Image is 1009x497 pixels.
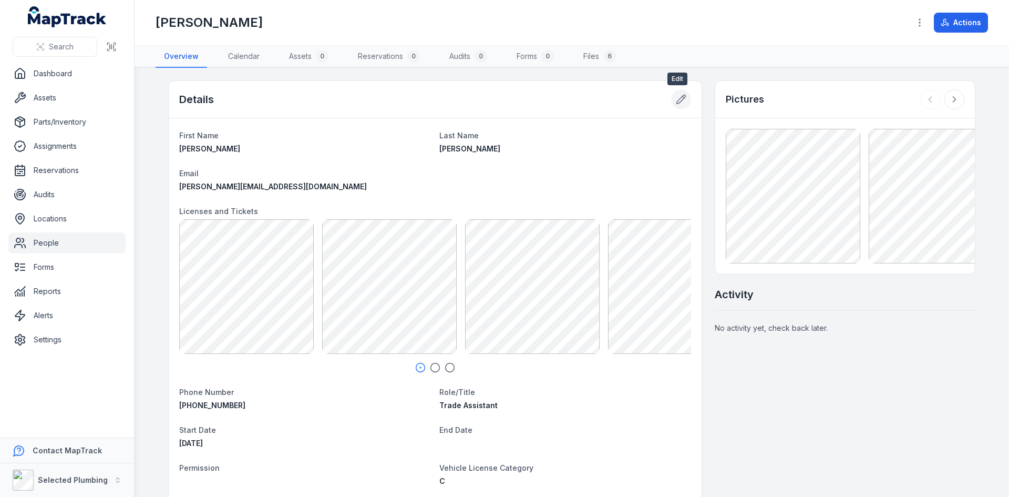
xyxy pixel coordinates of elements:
[407,50,420,63] div: 0
[49,42,74,52] span: Search
[439,463,533,472] span: Vehicle License Category
[179,92,214,107] h2: Details
[603,50,616,63] div: 6
[441,46,496,68] a: Audits0
[475,50,487,63] div: 0
[715,323,828,332] span: No activity yet, check back later.
[13,37,97,57] button: Search
[934,13,988,33] button: Actions
[156,46,207,68] a: Overview
[179,388,234,397] span: Phone Number
[316,50,328,63] div: 0
[349,46,428,68] a: Reservations0
[8,111,126,133] a: Parts/Inventory
[508,46,562,68] a: Forms0
[439,131,479,140] span: Last Name
[8,63,126,84] a: Dashboard
[281,46,337,68] a: Assets0
[33,446,102,455] strong: Contact MapTrack
[439,476,445,485] span: C
[179,169,199,178] span: Email
[179,401,245,410] span: [PHONE_NUMBER]
[8,208,126,229] a: Locations
[179,144,240,153] span: [PERSON_NAME]
[8,329,126,350] a: Settings
[439,425,472,434] span: End Date
[179,439,203,448] time: 7/7/2025, 12:00:00 AM
[38,475,108,484] strong: Selected Plumbing
[179,439,203,448] span: [DATE]
[179,463,220,472] span: Permission
[715,287,754,302] h2: Activity
[8,257,126,278] a: Forms
[439,388,475,397] span: Role/Title
[220,46,268,68] a: Calendar
[8,281,126,302] a: Reports
[541,50,554,63] div: 0
[8,87,126,108] a: Assets
[8,232,126,253] a: People
[667,73,687,85] span: Edit
[8,136,126,157] a: Assignments
[726,92,764,107] h3: Pictures
[28,6,107,27] a: MapTrack
[179,425,216,434] span: Start Date
[156,14,263,31] h1: [PERSON_NAME]
[179,182,367,191] span: [PERSON_NAME][EMAIL_ADDRESS][DOMAIN_NAME]
[179,131,219,140] span: First Name
[179,207,258,216] span: Licenses and Tickets
[439,401,498,410] span: Trade Assistant
[439,144,500,153] span: [PERSON_NAME]
[8,160,126,181] a: Reservations
[8,184,126,205] a: Audits
[575,46,624,68] a: Files6
[8,305,126,326] a: Alerts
